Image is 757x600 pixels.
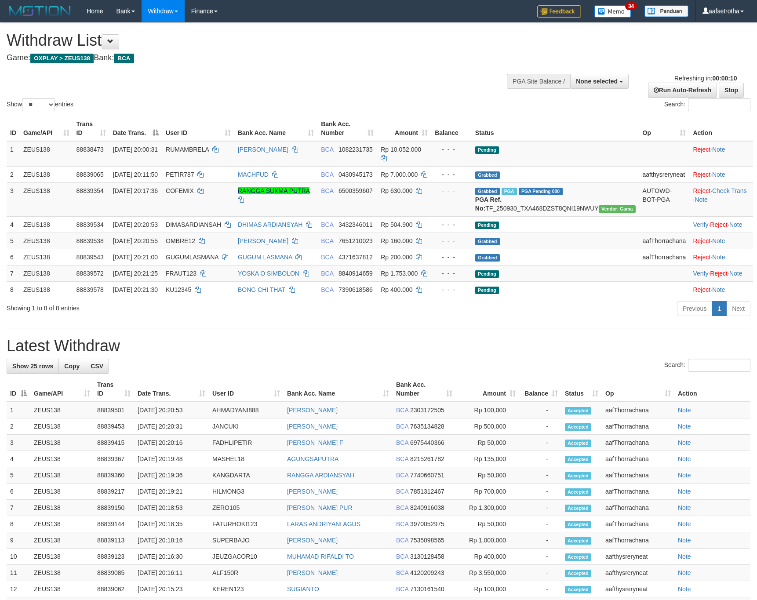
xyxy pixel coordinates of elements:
[456,484,519,500] td: Rp 700,000
[7,337,750,355] h1: Latest Withdraw
[64,363,80,370] span: Copy
[238,146,288,153] a: [PERSON_NAME]
[287,488,338,495] a: [PERSON_NAME]
[472,182,639,216] td: TF_250930_TXA468DZST8QNI19NWUY
[20,182,73,216] td: ZEUS138
[113,221,158,228] span: [DATE] 20:20:53
[134,377,209,402] th: Date Trans.: activate to sort column ascending
[435,186,468,195] div: - - -
[113,146,158,153] span: [DATE] 20:00:31
[85,359,109,374] a: CSV
[7,249,20,265] td: 6
[602,484,674,500] td: aafThorrachana
[166,254,218,261] span: GUGUMLASMANA
[58,359,85,374] a: Copy
[693,146,710,153] a: Reject
[664,98,750,111] label: Search:
[639,249,690,265] td: aafThorrachana
[287,472,354,479] a: RANGGA ARDIANSYAH
[238,171,269,178] a: MACHFUD
[381,270,418,277] span: Rp 1.753.000
[678,537,691,544] a: Note
[396,407,408,414] span: BCA
[76,254,104,261] span: 88839543
[456,418,519,435] td: Rp 500,000
[693,254,710,261] a: Reject
[20,233,73,249] td: ZEUS138
[695,196,708,203] a: Note
[689,116,753,141] th: Action
[693,187,710,194] a: Reject
[537,5,581,18] img: Feedback.jpg
[209,467,284,484] td: KANGDARTA
[94,500,134,516] td: 88839150
[410,407,444,414] span: Copy 2303172505 to clipboard
[565,488,591,496] span: Accepted
[338,171,373,178] span: Copy 0430945173 to clipboard
[209,500,284,516] td: ZERO105
[134,500,209,516] td: [DATE] 20:18:53
[410,504,444,511] span: Copy 8240916038 to clipboard
[321,187,333,194] span: BCA
[456,532,519,549] td: Rp 1,000,000
[76,146,104,153] span: 88838473
[7,435,30,451] td: 3
[20,141,73,167] td: ZEUS138
[729,221,742,228] a: Note
[410,455,444,462] span: Copy 8215261782 to clipboard
[507,74,570,89] div: PGA Site Balance /
[678,455,691,462] a: Note
[321,270,333,277] span: BCA
[238,270,299,277] a: YOSKA O SIMBOLON
[712,171,725,178] a: Note
[76,270,104,277] span: 88839572
[30,418,94,435] td: ZEUS138
[396,455,408,462] span: BCA
[712,237,725,244] a: Note
[435,285,468,294] div: - - -
[7,32,496,49] h1: Withdraw List
[94,435,134,451] td: 88839415
[456,467,519,484] td: Rp 50,000
[396,488,408,495] span: BCA
[30,516,94,532] td: ZEUS138
[321,221,333,228] span: BCA
[381,286,412,293] span: Rp 400.000
[7,281,20,298] td: 8
[602,418,674,435] td: aafThorrachana
[475,238,500,245] span: Grabbed
[338,254,373,261] span: Copy 4371637812 to clipboard
[113,270,158,277] span: [DATE] 20:21:25
[678,439,691,446] a: Note
[134,467,209,484] td: [DATE] 20:19:36
[475,222,499,229] span: Pending
[393,377,456,402] th: Bank Acc. Number: activate to sort column ascending
[109,116,162,141] th: Date Trans.: activate to sort column descending
[20,116,73,141] th: Game/API: activate to sort column ascending
[166,286,191,293] span: KU12345
[7,377,30,402] th: ID: activate to sort column descending
[689,281,753,298] td: ·
[12,363,53,370] span: Show 25 rows
[475,196,502,212] b: PGA Ref. No:
[519,377,561,402] th: Balance: activate to sort column ascending
[519,402,561,418] td: -
[321,254,333,261] span: BCA
[475,188,500,195] span: Grabbed
[94,377,134,402] th: Trans ID: activate to sort column ascending
[209,402,284,418] td: AHMADYANI888
[209,516,284,532] td: FATURHOKI123
[396,439,408,446] span: BCA
[678,569,691,576] a: Note
[602,516,674,532] td: aafThorrachana
[644,5,688,17] img: panduan.png
[410,488,444,495] span: Copy 7851312467 to clipboard
[94,418,134,435] td: 88839453
[710,221,728,228] a: Reject
[7,265,20,281] td: 7
[377,116,431,141] th: Amount: activate to sort column ascending
[321,286,333,293] span: BCA
[238,286,285,293] a: BONG CHI THAT
[113,254,158,261] span: [DATE] 20:21:00
[338,270,373,277] span: Copy 8840914659 to clipboard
